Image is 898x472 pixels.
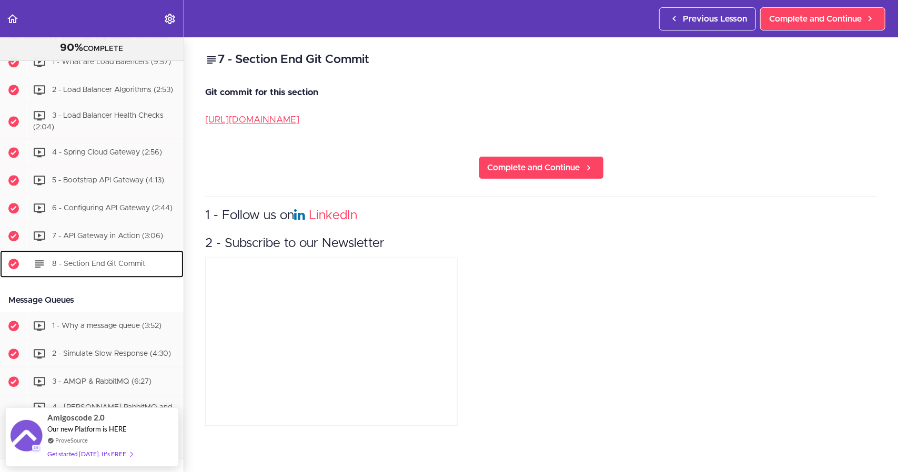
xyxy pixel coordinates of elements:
[479,156,604,179] a: Complete and Continue
[13,42,170,55] div: COMPLETE
[52,86,173,93] span: 2 - Load Balancer Algorithms (2:53)
[309,209,357,222] a: LinkedIn
[52,378,152,385] span: 3 - AMQP & RabbitMQ (6:27)
[52,204,173,212] span: 6 - Configuring API Gateway (2:44)
[33,404,172,423] span: 4 - [PERSON_NAME] RabbitMQ and SQS (4:19)
[52,322,162,330] span: 1 - Why a message queue (3:52)
[52,260,145,268] span: 8 - Section End Git Commit
[205,51,877,69] h2: 7 - Section End Git Commit
[47,412,105,424] span: Amigoscode 2.0
[52,177,164,184] span: 5 - Bootstrap API Gateway (4:13)
[47,448,133,460] div: Get started [DATE]. It's FREE
[205,207,877,224] h3: 1 - Follow us on
[205,115,299,124] a: [URL][DOMAIN_NAME]
[52,232,163,240] span: 7 - API Gateway in Action (3:06)
[760,7,885,30] a: Complete and Continue
[52,58,171,65] span: 1 - What are Load Balencers (9:57)
[6,13,19,25] svg: Back to course curriculum
[205,88,318,97] strong: Git commit for this section
[52,350,171,357] span: 2 - Simulate Slow Response (4:30)
[47,425,127,433] span: Our new Platform is HERE
[11,420,42,454] img: provesource social proof notification image
[205,235,877,252] h3: 2 - Subscribe to our Newsletter
[33,111,164,131] span: 3 - Load Balancer Health Checks (2:04)
[659,7,756,30] a: Previous Lesson
[164,13,176,25] svg: Settings Menu
[683,13,747,25] span: Previous Lesson
[55,436,88,445] a: ProveSource
[769,13,862,25] span: Complete and Continue
[60,43,84,53] span: 90%
[52,149,162,156] span: 4 - Spring Cloud Gateway (2:56)
[488,161,580,174] span: Complete and Continue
